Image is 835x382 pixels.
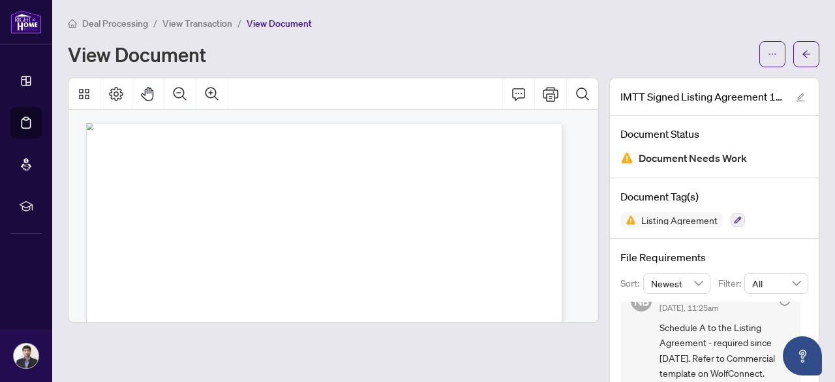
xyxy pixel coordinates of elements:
[620,151,633,165] img: Document Status
[153,16,157,31] li: /
[14,343,38,368] img: Profile Icon
[660,303,718,313] span: [DATE], 11:25am
[10,10,42,34] img: logo
[247,18,312,29] span: View Document
[718,276,744,291] p: Filter:
[783,336,822,375] button: Open asap
[660,320,790,381] span: Schedule A to the Listing Agreement - required since [DATE]. Refer to Commercial template on Wolf...
[82,18,148,29] span: Deal Processing
[651,274,703,293] span: Newest
[68,44,206,65] h1: View Document
[802,50,811,59] span: arrow-left
[620,189,808,204] h4: Document Tag(s)
[620,249,808,265] h4: File Requirements
[620,126,808,142] h4: Document Status
[620,212,636,228] img: Status Icon
[796,93,805,102] span: edit
[633,292,649,310] span: NB
[639,150,747,167] span: Document Needs Work
[636,215,723,225] span: Listing Agreement
[68,19,77,28] span: home
[620,89,783,104] span: IMTT Signed Listing Agreement 1.pdf
[162,18,232,29] span: View Transaction
[752,274,800,293] span: All
[768,50,777,59] span: ellipsis
[620,276,643,291] p: Sort:
[237,16,241,31] li: /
